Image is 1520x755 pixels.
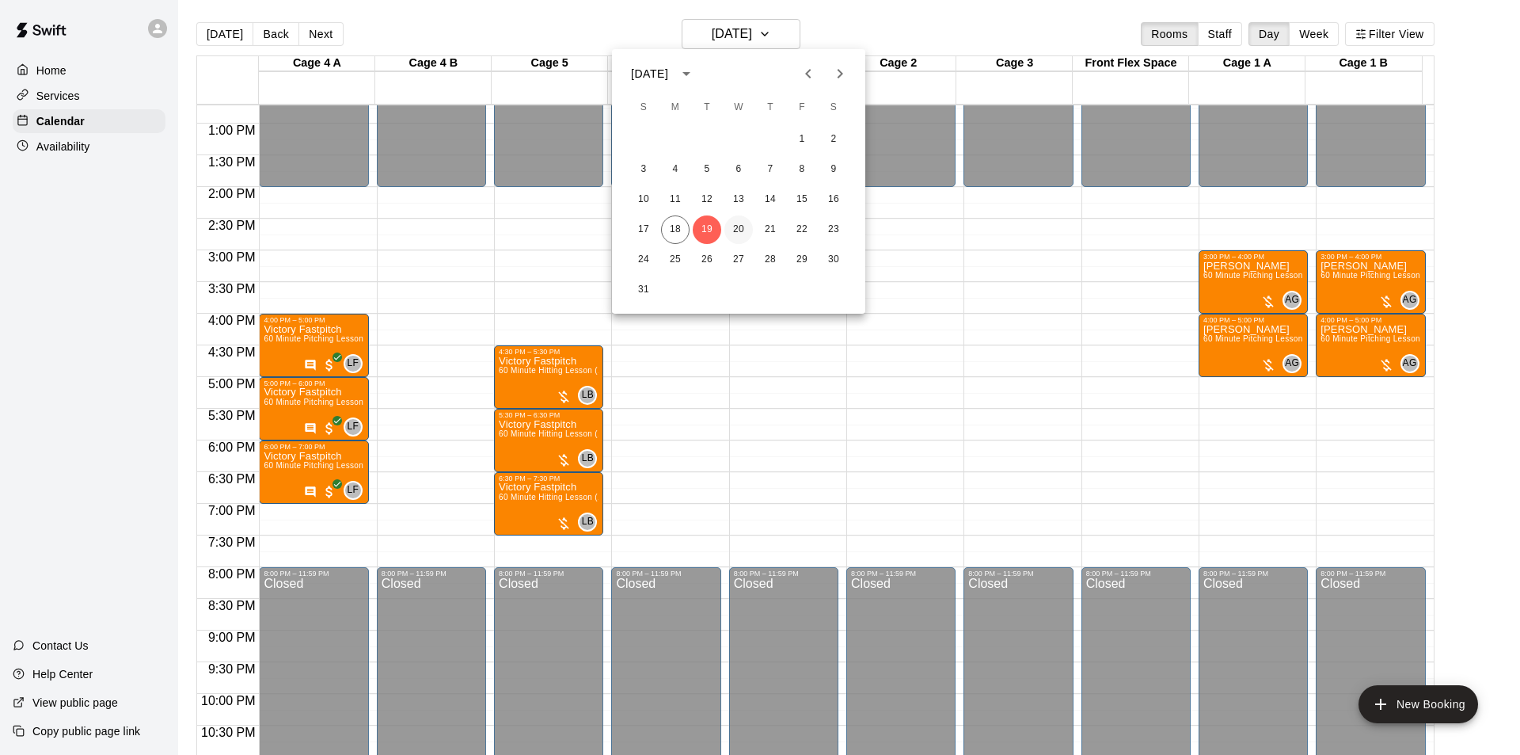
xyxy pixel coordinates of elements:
[661,92,690,124] span: Monday
[788,246,816,274] button: 29
[661,215,690,244] button: 18
[629,215,658,244] button: 17
[661,246,690,274] button: 25
[756,92,785,124] span: Thursday
[788,155,816,184] button: 8
[693,155,721,184] button: 5
[693,246,721,274] button: 26
[693,215,721,244] button: 19
[724,92,753,124] span: Wednesday
[819,125,848,154] button: 2
[819,246,848,274] button: 30
[756,155,785,184] button: 7
[629,185,658,214] button: 10
[756,246,785,274] button: 28
[819,215,848,244] button: 23
[629,246,658,274] button: 24
[673,60,700,87] button: calendar view is open, switch to year view
[693,185,721,214] button: 12
[788,92,816,124] span: Friday
[724,215,753,244] button: 20
[824,58,856,90] button: Next month
[629,276,658,304] button: 31
[661,155,690,184] button: 4
[788,125,816,154] button: 1
[788,215,816,244] button: 22
[792,58,824,90] button: Previous month
[819,92,848,124] span: Saturday
[693,92,721,124] span: Tuesday
[661,185,690,214] button: 11
[629,155,658,184] button: 3
[756,215,785,244] button: 21
[819,185,848,214] button: 16
[819,155,848,184] button: 9
[756,185,785,214] button: 14
[788,185,816,214] button: 15
[631,66,668,82] div: [DATE]
[724,246,753,274] button: 27
[629,92,658,124] span: Sunday
[724,185,753,214] button: 13
[724,155,753,184] button: 6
